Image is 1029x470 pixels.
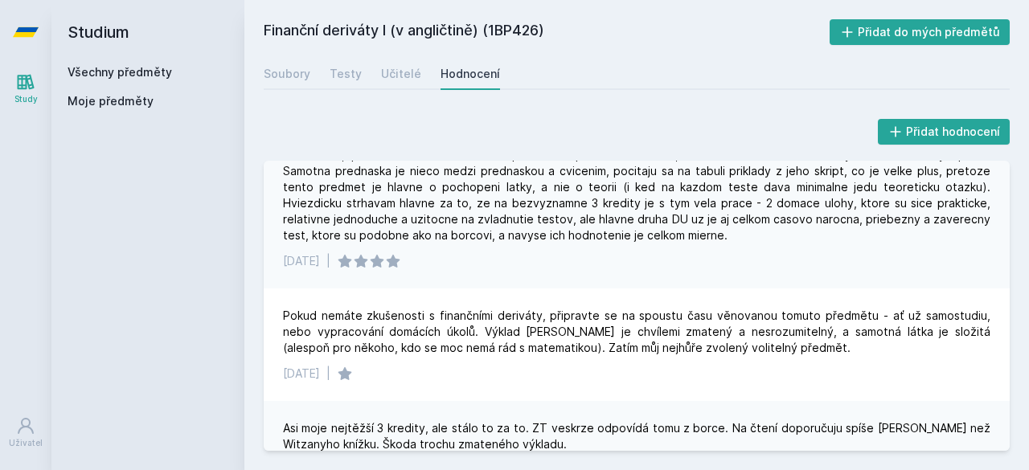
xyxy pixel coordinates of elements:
[381,66,421,82] div: Učitelé
[283,131,990,243] div: Celkovo jeden z tazsich, ale zato praktickejsich predmetov. Neodporucam ho niekomu, kto nema aspo...
[878,119,1011,145] button: Přidat hodnocení
[283,308,990,356] div: Pokud nemáte zkušenosti s finančními deriváty, připravte se na spoustu času věnovanou tomuto před...
[3,64,48,113] a: Study
[330,66,362,82] div: Testy
[441,66,500,82] div: Hodnocení
[264,66,310,82] div: Soubory
[283,366,320,382] div: [DATE]
[264,19,830,45] h2: Finanční deriváty I (v angličtině) (1BP426)
[326,253,330,269] div: |
[283,253,320,269] div: [DATE]
[9,437,43,449] div: Uživatel
[3,408,48,457] a: Uživatel
[330,58,362,90] a: Testy
[68,93,154,109] span: Moje předměty
[381,58,421,90] a: Učitelé
[14,93,38,105] div: Study
[326,366,330,382] div: |
[283,420,990,452] div: Asi moje nejtěžší 3 kredity, ale stálo to za to. ZT veskrze odpovídá tomu z borce. Na čtení dopor...
[68,65,172,79] a: Všechny předměty
[830,19,1011,45] button: Přidat do mých předmětů
[441,58,500,90] a: Hodnocení
[264,58,310,90] a: Soubory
